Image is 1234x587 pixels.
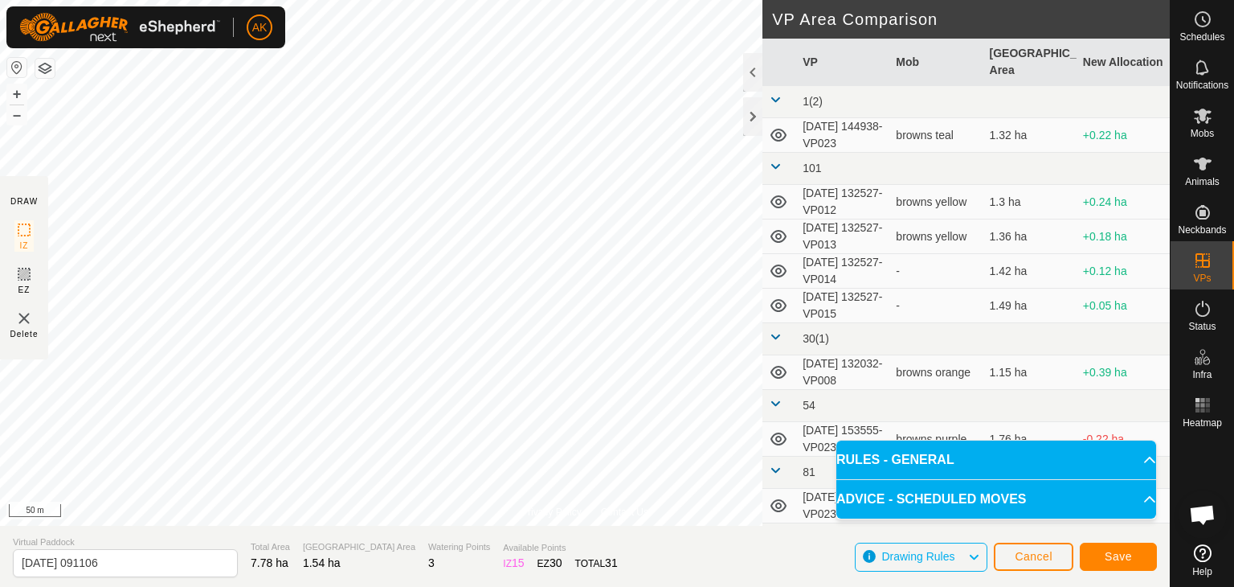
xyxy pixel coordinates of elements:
[983,289,1077,323] td: 1.49 ha
[889,39,983,86] th: Mob
[7,105,27,125] button: –
[803,332,829,345] span: 30(1)
[896,127,976,144] div: browns teal
[881,550,954,563] span: Drawing Rules
[1179,491,1227,539] div: Open chat
[1077,355,1170,390] td: +0.39 ha
[803,399,815,412] span: 54
[14,309,34,328] img: VP
[983,118,1077,153] td: 1.32 ha
[1178,225,1226,235] span: Neckbands
[896,263,976,280] div: -
[303,556,341,569] span: 1.54 ha
[796,355,889,390] td: [DATE] 132032-VP008
[251,540,290,554] span: Total Area
[428,540,490,554] span: Watering Points
[896,431,976,448] div: browns purple
[20,240,29,252] span: IZ
[605,556,618,569] span: 31
[7,84,27,104] button: +
[796,220,889,254] td: [DATE] 132527-VP013
[1015,550,1052,563] span: Cancel
[1077,254,1170,289] td: +0.12 ha
[796,118,889,153] td: [DATE] 144938-VP023
[1185,177,1220,187] span: Animals
[836,450,954,470] span: RULES - GENERAL
[1171,538,1234,583] a: Help
[1192,567,1212,577] span: Help
[13,536,238,549] span: Virtual Paddock
[983,422,1077,457] td: 1.76 ha
[550,556,562,569] span: 30
[1183,418,1222,428] span: Heatmap
[10,195,38,207] div: DRAW
[796,185,889,220] td: [DATE] 132527-VP012
[796,289,889,323] td: [DATE] 132527-VP015
[796,422,889,457] td: [DATE] 153555-VP023
[575,555,618,572] div: TOTAL
[1077,185,1170,220] td: +0.24 ha
[503,555,524,572] div: IZ
[1077,118,1170,153] td: +0.22 ha
[896,228,976,245] div: browns yellow
[303,540,415,554] span: [GEOGRAPHIC_DATA] Area
[537,555,562,572] div: EZ
[503,541,617,555] span: Available Points
[7,58,27,77] button: Reset Map
[10,328,39,340] span: Delete
[896,364,976,381] div: browns orange
[983,220,1077,254] td: 1.36 ha
[35,59,55,78] button: Map Layers
[983,185,1077,220] td: 1.3 ha
[796,254,889,289] td: [DATE] 132527-VP014
[1077,220,1170,254] td: +0.18 ha
[252,19,268,36] span: AK
[983,39,1077,86] th: [GEOGRAPHIC_DATA] Area
[601,505,648,519] a: Contact Us
[1179,32,1224,42] span: Schedules
[251,556,288,569] span: 7.78 ha
[1077,289,1170,323] td: +0.05 ha
[836,480,1156,519] p-accordion-header: ADVICE - SCHEDULED MOVES
[18,284,31,296] span: EZ
[1191,129,1214,138] span: Mobs
[836,441,1156,479] p-accordion-header: RULES - GENERAL
[1105,550,1132,563] span: Save
[803,162,821,174] span: 101
[1077,422,1170,457] td: -0.22 ha
[896,298,976,314] div: -
[1176,80,1228,90] span: Notifications
[896,194,976,211] div: browns yellow
[983,355,1077,390] td: 1.15 ha
[1080,543,1157,571] button: Save
[521,505,582,519] a: Privacy Policy
[1193,273,1211,283] span: VPs
[836,490,1026,509] span: ADVICE - SCHEDULED MOVES
[796,39,889,86] th: VP
[512,556,525,569] span: 15
[983,254,1077,289] td: 1.42 ha
[428,556,435,569] span: 3
[994,543,1073,571] button: Cancel
[1188,322,1216,331] span: Status
[803,95,823,108] span: 1(2)
[803,466,815,478] span: 81
[1192,370,1212,380] span: Infra
[19,13,220,42] img: Gallagher Logo
[796,489,889,523] td: [DATE] 145311-VP023
[772,10,1170,29] h2: VP Area Comparison
[1077,39,1170,86] th: New Allocation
